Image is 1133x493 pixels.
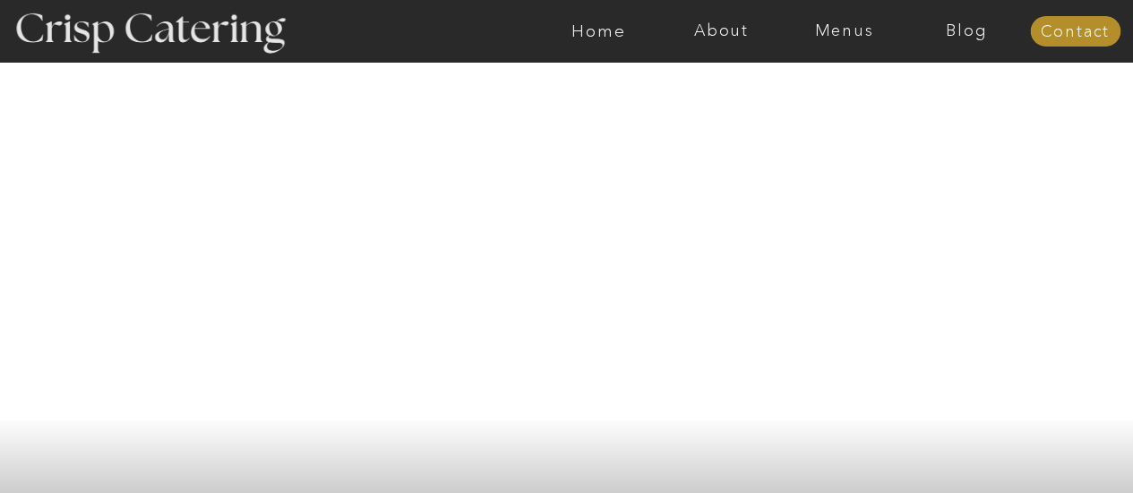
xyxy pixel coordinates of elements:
[1030,23,1120,41] a: Contact
[783,22,906,40] a: Menus
[537,22,660,40] a: Home
[906,22,1028,40] a: Blog
[660,22,783,40] a: About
